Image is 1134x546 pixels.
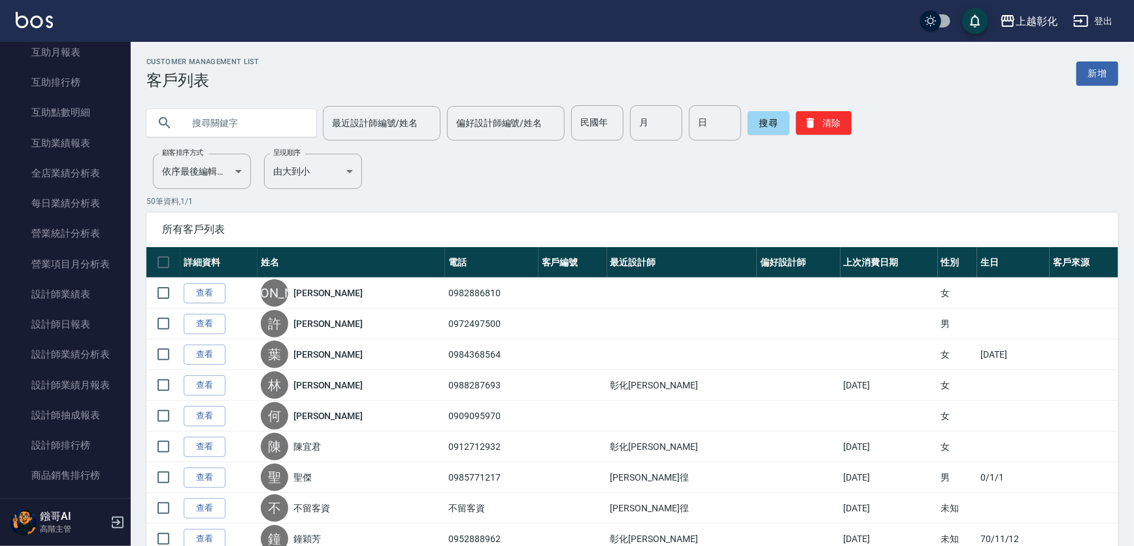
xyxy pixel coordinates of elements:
[293,348,363,361] a: [PERSON_NAME]
[184,468,225,488] a: 查看
[607,370,758,401] td: 彰化[PERSON_NAME]
[5,218,125,248] a: 營業統計分析表
[607,493,758,524] td: [PERSON_NAME]徨
[293,471,312,484] a: 聖傑
[1050,247,1118,278] th: 客戶來源
[445,309,539,339] td: 0972497500
[184,283,225,303] a: 查看
[16,12,53,28] img: Logo
[607,432,758,462] td: 彰化[PERSON_NAME]
[5,339,125,369] a: 設計師業績分析表
[796,111,852,135] button: 清除
[445,247,539,278] th: 電話
[977,247,1050,278] th: 生日
[841,462,938,493] td: [DATE]
[146,58,259,66] h2: Customer Management List
[962,8,988,34] button: save
[841,370,938,401] td: [DATE]
[184,314,225,334] a: 查看
[146,196,1118,207] p: 50 筆資料, 1 / 1
[293,286,363,299] a: [PERSON_NAME]
[539,247,607,278] th: 客戶編號
[445,462,539,493] td: 0985771217
[841,493,938,524] td: [DATE]
[162,148,203,158] label: 顧客排序方式
[293,440,321,453] a: 陳宜君
[445,432,539,462] td: 0912712932
[293,502,330,515] a: 不留客資
[938,432,977,462] td: 女
[5,370,125,400] a: 設計師業績月報表
[184,375,225,396] a: 查看
[938,278,977,309] td: 女
[1076,61,1118,86] a: 新增
[445,339,539,370] td: 0984368564
[264,154,362,189] div: 由大到小
[273,148,301,158] label: 呈現順序
[445,401,539,432] td: 0909095970
[5,491,125,521] a: 商品消耗明細
[5,158,125,188] a: 全店業績分析表
[293,532,321,545] a: 鐘穎芳
[841,432,938,462] td: [DATE]
[184,345,225,365] a: 查看
[607,462,758,493] td: [PERSON_NAME]徨
[180,247,258,278] th: 詳細資料
[445,370,539,401] td: 0988287693
[841,247,938,278] th: 上次消費日期
[153,154,251,189] div: 依序最後編輯時間
[938,462,977,493] td: 男
[40,510,107,523] h5: 鏹哥AI
[607,247,758,278] th: 最近設計師
[5,400,125,430] a: 設計師抽成報表
[995,8,1063,35] button: 上越彰化
[445,493,539,524] td: 不留客資
[5,67,125,97] a: 互助排行榜
[5,249,125,279] a: 營業項目月分析表
[977,339,1050,370] td: [DATE]
[938,309,977,339] td: 男
[938,370,977,401] td: 女
[445,278,539,309] td: 0982886810
[183,105,306,141] input: 搜尋關鍵字
[261,341,288,368] div: 葉
[261,402,288,430] div: 何
[5,430,125,460] a: 設計師排行榜
[184,406,225,426] a: 查看
[146,71,259,90] h3: 客戶列表
[261,464,288,491] div: 聖
[293,409,363,422] a: [PERSON_NAME]
[5,37,125,67] a: 互助月報表
[757,247,840,278] th: 偏好設計師
[5,460,125,490] a: 商品銷售排行榜
[938,401,977,432] td: 女
[184,498,225,519] a: 查看
[748,111,790,135] button: 搜尋
[5,128,125,158] a: 互助業績報表
[5,188,125,218] a: 每日業績分析表
[162,223,1103,236] span: 所有客戶列表
[293,379,363,392] a: [PERSON_NAME]
[261,494,288,522] div: 不
[10,509,37,536] img: Person
[938,339,977,370] td: 女
[261,279,288,307] div: [PERSON_NAME]
[293,317,363,330] a: [PERSON_NAME]
[5,97,125,128] a: 互助點數明細
[261,371,288,399] div: 林
[258,247,445,278] th: 姓名
[261,310,288,337] div: 許
[1016,13,1058,29] div: 上越彰化
[5,279,125,309] a: 設計師業績表
[1068,9,1118,33] button: 登出
[977,462,1050,493] td: 0/1/1
[40,523,107,535] p: 高階主管
[938,493,977,524] td: 未知
[261,433,288,460] div: 陳
[938,247,977,278] th: 性別
[5,309,125,339] a: 設計師日報表
[184,437,225,457] a: 查看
